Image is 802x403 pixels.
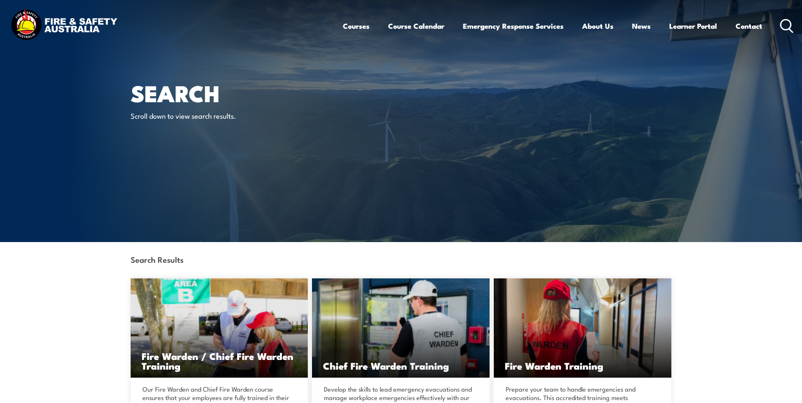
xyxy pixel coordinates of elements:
[142,351,297,370] h3: Fire Warden / Chief Fire Warden Training
[388,15,444,37] a: Course Calendar
[669,15,717,37] a: Learner Portal
[463,15,564,37] a: Emergency Response Services
[312,278,490,378] img: Chief Fire Warden Training
[131,253,183,265] strong: Search Results
[505,361,660,370] h3: Fire Warden Training
[131,83,339,103] h1: Search
[131,278,308,378] a: Fire Warden / Chief Fire Warden Training
[736,15,762,37] a: Contact
[582,15,613,37] a: About Us
[632,15,651,37] a: News
[131,111,285,120] p: Scroll down to view search results.
[323,361,479,370] h3: Chief Fire Warden Training
[494,278,671,378] img: Fire Warden Training
[131,278,308,378] img: Fire Warden and Chief Fire Warden Training
[343,15,370,37] a: Courses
